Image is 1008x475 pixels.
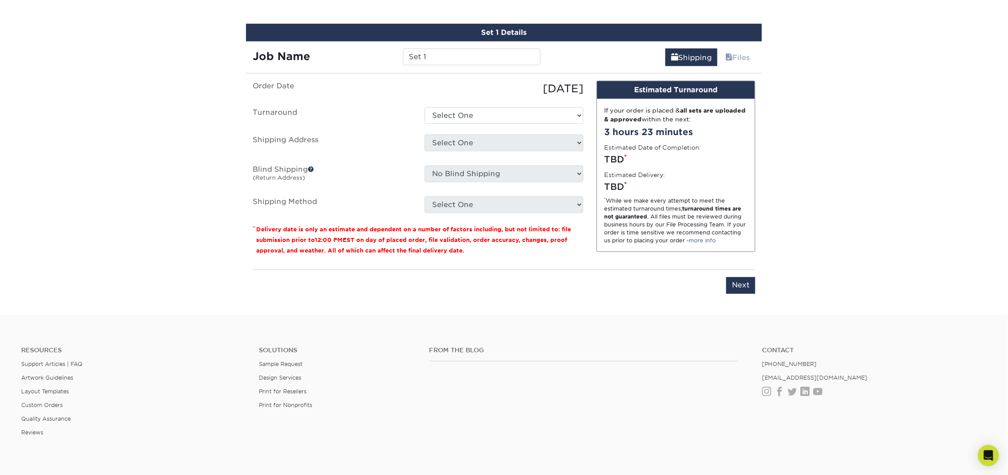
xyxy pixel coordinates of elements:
[978,445,999,466] div: Open Intercom Messenger
[762,347,987,354] a: Contact
[259,375,302,381] a: Design Services
[604,143,701,152] label: Estimated Date of Completion:
[21,430,43,436] a: Reviews
[246,166,418,186] label: Blind Shipping
[259,402,313,409] a: Print for Nonprofits
[762,361,817,368] a: [PHONE_NUMBER]
[259,388,307,395] a: Print for Resellers
[253,174,305,181] small: (Return Address)
[259,347,416,354] h4: Solutions
[726,277,755,294] input: Next
[21,375,73,381] a: Artwork Guidelines
[604,170,665,179] label: Estimated Delivery:
[21,402,63,409] a: Custom Orders
[604,125,748,139] div: 3 hours 23 minutes
[665,49,717,66] a: Shipping
[429,347,738,354] h4: From the Blog
[21,347,246,354] h4: Resources
[246,196,418,213] label: Shipping Method
[725,53,732,62] span: files
[604,106,748,124] div: If your order is placed & within the next:
[246,81,418,97] label: Order Date
[689,237,716,244] a: more info
[597,81,755,99] div: Estimated Turnaround
[21,388,69,395] a: Layout Templates
[720,49,755,66] a: Files
[246,135,418,155] label: Shipping Address
[762,375,867,381] a: [EMAIL_ADDRESS][DOMAIN_NAME]
[604,180,748,193] div: TBD
[259,361,303,368] a: Sample Request
[604,153,748,166] div: TBD
[418,81,590,97] div: [DATE]
[671,53,678,62] span: shipping
[21,416,71,422] a: Quality Assurance
[256,226,571,254] small: Delivery date is only an estimate and dependent on a number of factors including, but not limited...
[246,24,762,41] div: Set 1 Details
[253,50,310,63] strong: Job Name
[604,197,748,245] div: While we make every attempt to meet the estimated turnaround times; . All files must be reviewed ...
[315,237,343,243] span: 12:00 PM
[403,49,540,65] input: Enter a job name
[246,107,418,124] label: Turnaround
[21,361,82,368] a: Support Articles | FAQ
